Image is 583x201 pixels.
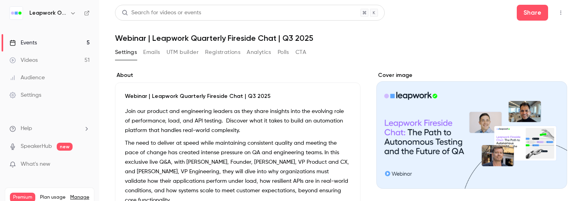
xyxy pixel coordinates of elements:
[517,5,548,21] button: Share
[21,160,50,168] span: What's new
[295,46,306,59] button: CTA
[125,92,351,100] p: Webinar | Leapwork Quarterly Fireside Chat | Q3 2025
[21,142,52,151] a: SpeakerHub
[115,71,361,79] label: About
[80,161,90,168] iframe: Noticeable Trigger
[376,71,567,189] section: Cover image
[278,46,289,59] button: Polls
[70,194,89,201] a: Manage
[29,9,67,17] h6: Leapwork Online Event
[125,107,351,135] p: Join our product and engineering leaders as they share insights into the evolving role of perform...
[10,91,41,99] div: Settings
[143,46,160,59] button: Emails
[376,71,567,79] label: Cover image
[10,124,90,133] li: help-dropdown-opener
[10,39,37,47] div: Events
[115,46,137,59] button: Settings
[57,143,73,151] span: new
[167,46,199,59] button: UTM builder
[10,56,38,64] div: Videos
[10,7,23,19] img: Leapwork Online Event
[247,46,271,59] button: Analytics
[10,74,45,82] div: Audience
[115,33,567,43] h1: Webinar | Leapwork Quarterly Fireside Chat | Q3 2025
[205,46,240,59] button: Registrations
[40,194,65,201] span: Plan usage
[122,9,201,17] div: Search for videos or events
[21,124,32,133] span: Help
